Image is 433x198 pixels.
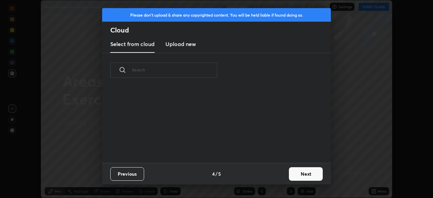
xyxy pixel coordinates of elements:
h3: Select from cloud [110,40,155,48]
h4: / [215,170,218,177]
h3: Upload new [165,40,196,48]
div: Please don't upload & share any copyrighted content. You will be held liable if found doing so. [102,8,331,22]
button: Previous [110,167,144,181]
div: grid [102,86,323,163]
h4: 4 [212,170,215,177]
input: Search [132,56,217,84]
button: Next [289,167,323,181]
h4: 5 [218,170,221,177]
h2: Cloud [110,26,331,35]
